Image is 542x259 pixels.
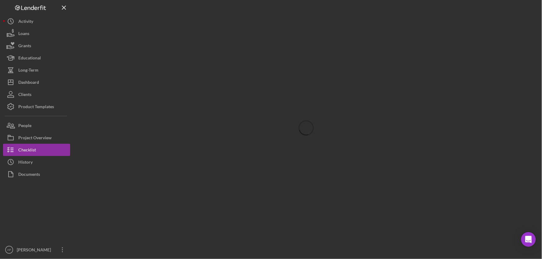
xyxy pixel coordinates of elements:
div: History [18,156,33,170]
div: Long-Term [18,64,38,78]
button: Grants [3,40,70,52]
button: Dashboard [3,76,70,88]
div: Loans [18,27,29,41]
div: Grants [18,40,31,53]
div: Documents [18,168,40,182]
button: Activity [3,15,70,27]
button: Educational [3,52,70,64]
div: Clients [18,88,31,102]
div: Dashboard [18,76,39,90]
button: Clients [3,88,70,101]
div: Project Overview [18,132,52,145]
div: People [18,119,31,133]
div: Open Intercom Messenger [521,232,536,247]
div: Educational [18,52,41,66]
button: Checklist [3,144,70,156]
button: People [3,119,70,132]
button: Long-Term [3,64,70,76]
button: Documents [3,168,70,180]
text: AP [7,248,11,252]
button: Loans [3,27,70,40]
div: Activity [18,15,33,29]
button: AP[PERSON_NAME] [3,244,70,256]
div: Checklist [18,144,36,158]
button: History [3,156,70,168]
div: [PERSON_NAME] [15,244,55,257]
button: Product Templates [3,101,70,113]
div: Product Templates [18,101,54,114]
button: Project Overview [3,132,70,144]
